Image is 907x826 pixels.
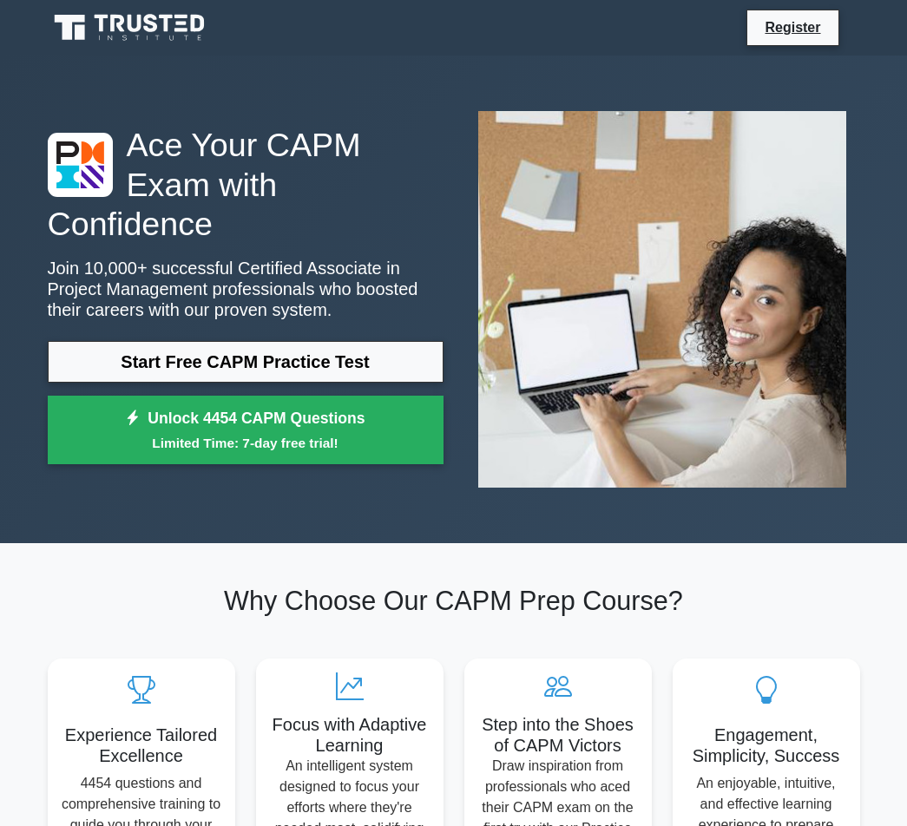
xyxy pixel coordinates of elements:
h5: Engagement, Simplicity, Success [687,724,846,766]
h5: Step into the Shoes of CAPM Victors [478,714,638,756]
p: Join 10,000+ successful Certified Associate in Project Management professionals who boosted their... [48,258,444,320]
h5: Experience Tailored Excellence [62,724,221,766]
a: Unlock 4454 CAPM QuestionsLimited Time: 7-day free trial! [48,396,444,465]
h1: Ace Your CAPM Exam with Confidence [48,126,444,244]
a: Start Free CAPM Practice Test [48,341,444,383]
h2: Why Choose Our CAPM Prep Course? [48,585,860,617]
small: Limited Time: 7-day free trial! [69,433,422,453]
a: Register [754,16,831,38]
h5: Focus with Adaptive Learning [270,714,430,756]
